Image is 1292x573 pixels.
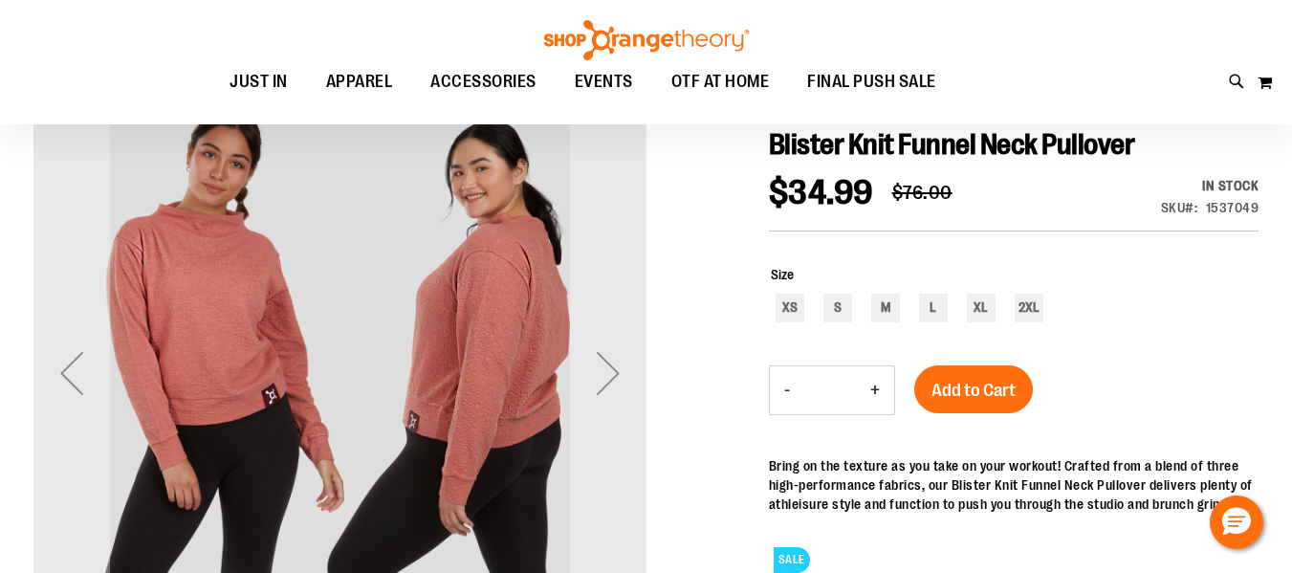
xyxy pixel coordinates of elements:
[541,20,752,60] img: Shop Orangetheory
[411,60,556,104] a: ACCESSORIES
[771,267,794,282] span: Size
[774,547,810,573] span: SALE
[871,294,900,322] div: M
[804,367,856,413] input: Product quantity
[769,456,1259,514] div: Bring on the texture as you take on your workout! Crafted from a blend of three high-performance ...
[823,294,852,322] div: S
[1210,496,1263,549] button: Hello, have a question? Let’s chat.
[652,60,789,104] a: OTF AT HOME
[430,60,537,103] span: ACCESSORIES
[556,60,652,104] a: EVENTS
[931,380,1016,401] span: Add to Cart
[769,173,873,212] span: $34.99
[967,294,996,322] div: XL
[1161,176,1259,195] div: Availability
[807,60,936,103] span: FINAL PUSH SALE
[856,366,894,414] button: Increase product quantity
[788,60,955,104] a: FINAL PUSH SALE
[919,294,948,322] div: L
[1015,294,1043,322] div: 2XL
[230,60,288,103] span: JUST IN
[770,366,804,414] button: Decrease product quantity
[776,294,804,322] div: XS
[210,60,307,104] a: JUST IN
[892,182,953,204] span: $76.00
[1161,176,1259,195] div: In stock
[307,60,412,103] a: APPAREL
[326,60,393,103] span: APPAREL
[1161,200,1198,215] strong: SKU
[769,128,1135,161] span: Blister Knit Funnel Neck Pullover
[914,365,1033,413] button: Add to Cart
[575,60,633,103] span: EVENTS
[671,60,770,103] span: OTF AT HOME
[1206,198,1259,217] div: 1537049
